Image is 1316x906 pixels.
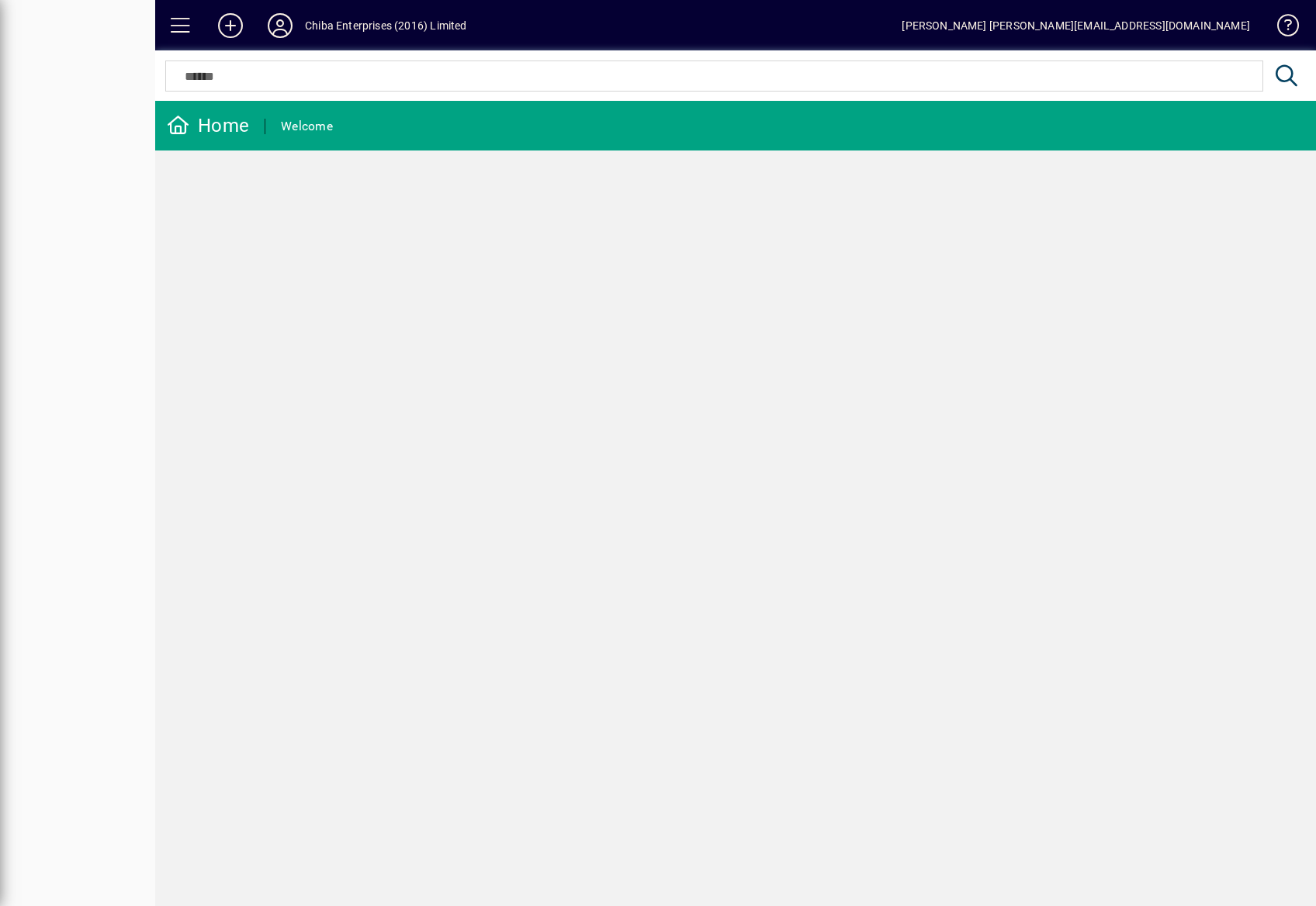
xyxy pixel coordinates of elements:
[902,13,1250,38] div: [PERSON_NAME] [PERSON_NAME][EMAIL_ADDRESS][DOMAIN_NAME]
[255,12,305,40] button: Profile
[305,13,467,38] div: Chiba Enterprises (2016) Limited
[281,114,333,139] div: Welcome
[206,12,255,40] button: Add
[167,113,249,138] div: Home
[1266,3,1297,54] a: Knowledge Base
